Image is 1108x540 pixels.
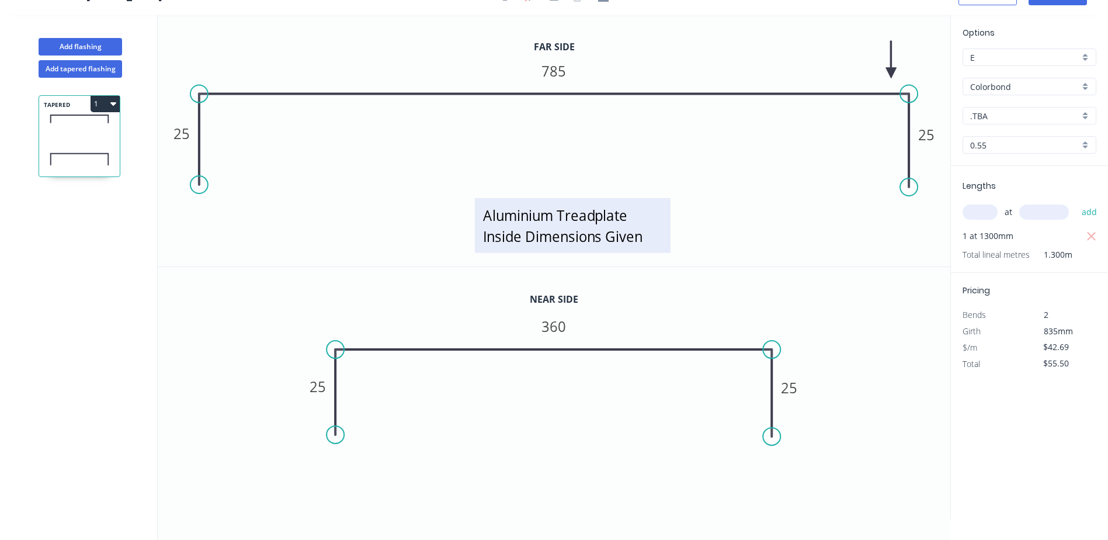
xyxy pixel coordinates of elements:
span: 1.300m [1030,247,1072,263]
tspan: 25 [310,377,327,396]
span: Options [963,27,995,39]
tspan: 25 [918,125,935,144]
input: Material [970,81,1079,93]
textarea: Aluminium Treadplate Inside Dimensions Given [481,204,665,247]
span: Girth [963,326,981,337]
input: Thickness [970,139,1079,151]
span: $/m [963,342,977,353]
button: 1 [91,96,120,112]
span: Bends [963,309,986,320]
tspan: 25 [782,378,798,397]
span: at [1005,204,1012,220]
tspan: 785 [542,61,567,81]
input: Colour [970,110,1079,122]
input: Price level [970,51,1079,64]
span: 1 at 1300mm [963,228,1013,244]
span: 2 [1044,309,1048,320]
button: Add tapered flashing [39,60,122,78]
tspan: 25 [173,124,190,143]
button: Add flashing [39,38,122,56]
button: add [1076,202,1103,222]
svg: 0 [158,267,950,520]
span: Total lineal metres [963,247,1030,263]
span: Pricing [963,285,990,296]
span: Lengths [963,180,996,192]
tspan: 360 [542,317,567,336]
span: Total [963,358,980,369]
span: 835mm [1044,326,1073,337]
